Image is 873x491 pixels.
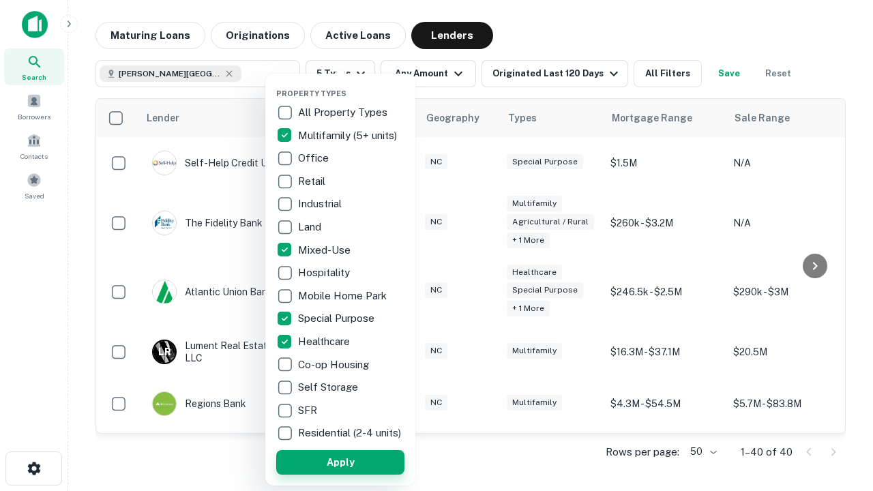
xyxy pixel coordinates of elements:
[298,173,328,190] p: Retail
[298,196,344,212] p: Industrial
[298,150,331,166] p: Office
[276,450,404,475] button: Apply
[298,242,353,258] p: Mixed-Use
[298,219,324,235] p: Land
[298,357,372,373] p: Co-op Housing
[298,333,353,350] p: Healthcare
[298,310,377,327] p: Special Purpose
[298,128,400,144] p: Multifamily (5+ units)
[298,402,320,419] p: SFR
[298,265,353,281] p: Hospitality
[298,379,361,396] p: Self Storage
[298,288,389,304] p: Mobile Home Park
[276,89,346,98] span: Property Types
[298,425,404,441] p: Residential (2-4 units)
[298,104,390,121] p: All Property Types
[805,382,873,447] iframe: Chat Widget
